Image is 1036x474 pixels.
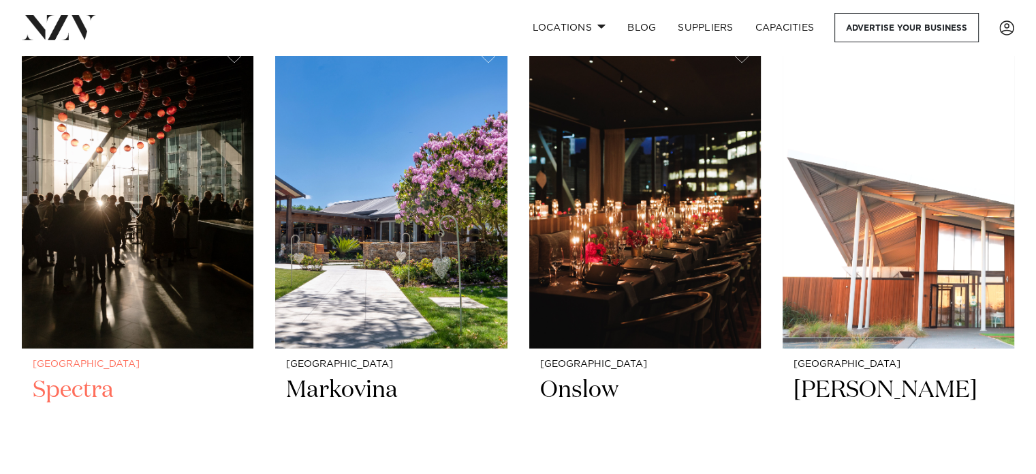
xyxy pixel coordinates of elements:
[22,15,96,40] img: nzv-logo.png
[667,13,744,42] a: SUPPLIERS
[834,13,979,42] a: Advertise your business
[33,359,242,370] small: [GEOGRAPHIC_DATA]
[540,359,750,370] small: [GEOGRAPHIC_DATA]
[286,359,496,370] small: [GEOGRAPHIC_DATA]
[521,13,616,42] a: Locations
[794,375,1003,467] h2: [PERSON_NAME]
[33,375,242,467] h2: Spectra
[744,13,826,42] a: Capacities
[540,375,750,467] h2: Onslow
[616,13,667,42] a: BLOG
[794,359,1003,370] small: [GEOGRAPHIC_DATA]
[286,375,496,467] h2: Markovina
